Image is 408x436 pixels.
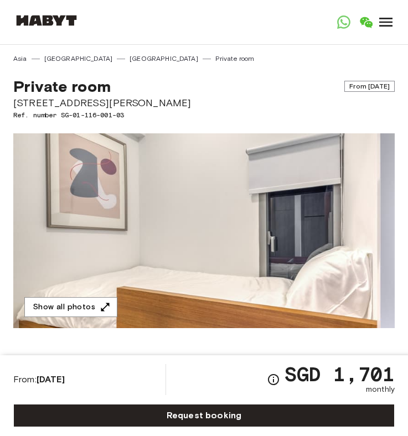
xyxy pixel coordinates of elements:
[44,54,113,64] a: [GEOGRAPHIC_DATA]
[13,404,395,427] a: Request booking
[130,54,198,64] a: [GEOGRAPHIC_DATA]
[13,96,395,110] span: [STREET_ADDRESS][PERSON_NAME]
[285,364,395,384] span: SGD 1,701
[13,373,65,386] span: From:
[37,374,65,385] b: [DATE]
[13,77,111,96] span: Private room
[24,297,117,318] button: Show all photos
[215,54,255,64] a: Private room
[366,384,395,395] span: monthly
[13,15,80,26] img: Habyt
[344,81,395,92] span: From [DATE]
[13,54,27,64] a: Asia
[13,355,395,371] span: About the room
[267,373,280,386] svg: Check cost overview for full price breakdown. Please note that discounts apply to new joiners onl...
[13,110,395,120] span: Ref. number SG-01-116-001-03
[13,133,395,328] img: Marketing picture of unit SG-01-116-001-03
